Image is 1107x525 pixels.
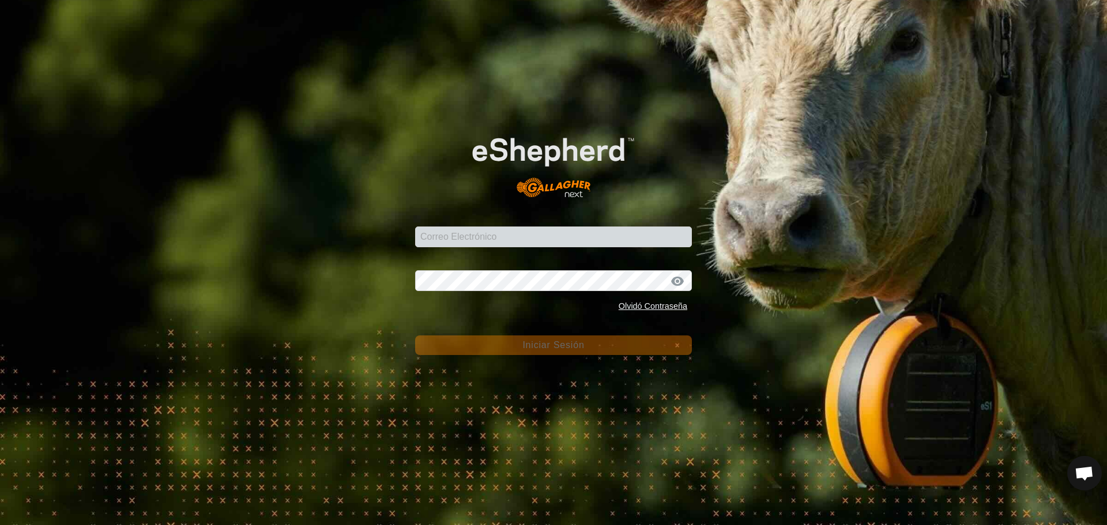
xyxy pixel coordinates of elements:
span: Iniciar Sesión [522,340,584,350]
input: Correo Electrónico [415,226,692,247]
div: Chat abierto [1067,456,1102,490]
a: Olvidó Contraseña [619,301,687,311]
img: Logo de eShepherd [443,115,664,209]
button: Iniciar Sesión [415,335,692,355]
